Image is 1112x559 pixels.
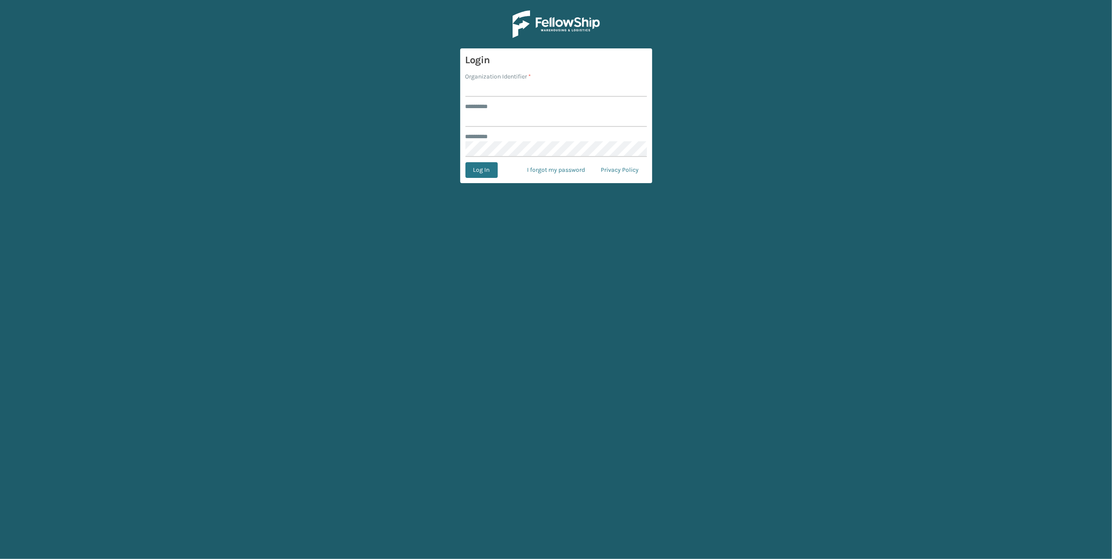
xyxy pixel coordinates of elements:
a: I forgot my password [520,162,593,178]
button: Log In [465,162,498,178]
label: Organization Identifier [465,72,531,81]
h3: Login [465,54,647,67]
img: Logo [513,10,600,38]
a: Privacy Policy [593,162,647,178]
